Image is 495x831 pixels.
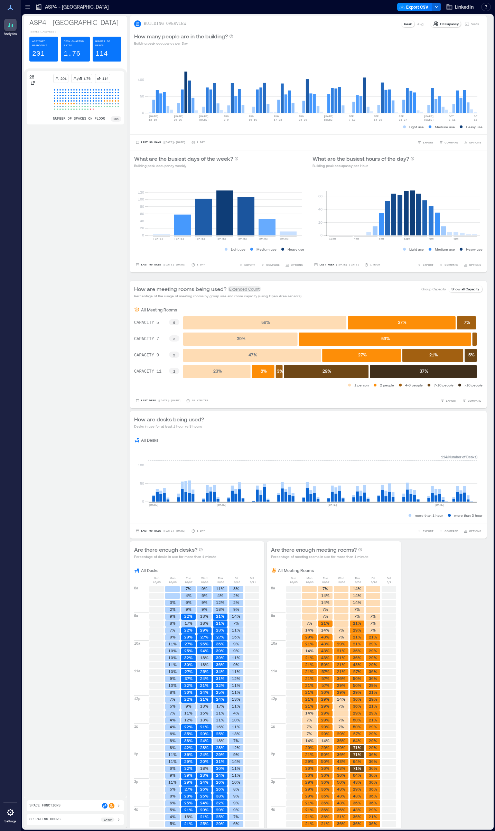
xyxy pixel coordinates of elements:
[199,115,209,118] text: [DATE]
[216,607,224,611] text: 18%
[237,336,245,341] text: 39 %
[337,648,345,653] text: 21%
[235,576,238,580] p: Fri
[200,648,208,653] text: 24%
[445,140,458,144] span: COMPARE
[140,481,144,485] tspan: 50
[374,118,382,121] text: 14-20
[439,397,458,404] button: EXPORT
[200,614,208,618] text: 13%
[2,804,19,825] a: Settings
[174,118,182,121] text: 20-26
[417,21,423,27] p: Avg
[423,529,433,533] span: EXPORT
[320,233,323,237] tspan: 0
[134,32,228,40] p: How many people are in the building?
[399,115,404,118] text: SEP
[134,527,187,534] button: Last 90 Days |[DATE]-[DATE]
[399,118,407,121] text: 21-27
[233,607,239,611] text: 9%
[353,628,361,632] text: 29%
[185,580,193,584] p: 10/07
[312,155,409,163] p: What are the busiest hours of the day?
[415,513,443,518] p: more than 1 hour
[338,635,344,639] text: 7%
[280,237,290,240] text: [DATE]
[142,111,144,115] tspan: 0
[372,576,375,580] p: Fri
[213,368,222,373] text: 23 %
[271,554,368,559] p: Percentage of meeting rooms in use for more than 1 minute
[224,115,229,118] text: AUG
[200,635,208,639] text: 27%
[174,115,184,118] text: [DATE]
[29,30,121,34] p: [STREET_ADDRESS]
[305,642,314,646] text: 21%
[134,423,204,429] p: Desks in use for at least 1 hour vs 3 hours
[438,139,459,146] button: COMPARE
[469,263,481,267] span: OPTIONS
[170,576,176,580] p: Mon
[200,628,208,632] text: 29%
[134,163,239,168] p: Building peak occupancy weekly
[398,320,407,325] text: 37 %
[216,503,226,506] text: [DATE]
[474,115,479,118] text: OCT
[216,600,224,605] text: 12%
[321,628,329,632] text: 14%
[140,219,144,223] tspan: 40
[312,261,360,268] button: Last Week |[DATE]-[DATE]
[237,261,256,268] button: EXPORT
[231,246,245,252] p: Light use
[149,115,159,118] text: [DATE]
[421,286,446,292] p: Group Capacity
[321,621,329,625] text: 21%
[134,641,140,646] p: 10a
[186,586,191,591] text: 7%
[324,115,334,118] text: [DATE]
[217,593,223,598] text: 4%
[249,118,257,121] text: 10-16
[232,635,240,639] text: 15%
[134,139,187,146] button: Last 90 Days |[DATE]-[DATE]
[233,642,239,646] text: 9%
[138,77,144,82] tspan: 100
[321,593,329,598] text: 14%
[449,118,455,121] text: 5-11
[440,21,459,27] p: Occupancy
[349,115,354,118] text: SEP
[249,115,254,118] text: AUG
[200,642,208,646] text: 26%
[134,554,216,559] p: Percentage of desks in use for more than 1 minute
[409,246,424,252] p: Light use
[271,641,277,646] p: 10a
[471,21,479,27] p: Visits
[369,580,377,584] p: 10/10
[170,607,176,611] text: 2%
[353,580,361,584] p: 10/09
[197,140,205,144] p: 1 Day
[199,118,209,121] text: [DATE]
[323,614,328,618] text: 7%
[141,307,177,312] p: All Meeting Rooms
[170,614,176,618] text: 9%
[218,576,223,580] p: Thu
[323,607,328,611] text: 7%
[284,261,304,268] button: OPTIONS
[435,503,445,506] text: [DATE]
[323,586,328,591] text: 7%
[369,642,377,646] text: 29%
[307,621,312,625] text: 7%
[321,635,329,639] text: 43%
[185,642,193,646] text: 27%
[353,600,361,605] text: 14%
[305,648,314,653] text: 14%
[228,286,261,292] span: Extended Count
[404,21,412,27] p: Peak
[60,76,67,81] p: 201
[318,207,323,211] tspan: 40
[232,580,240,584] p: 10/10
[186,607,192,611] text: 9%
[323,576,328,580] p: Tue
[462,527,483,534] button: OPTIONS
